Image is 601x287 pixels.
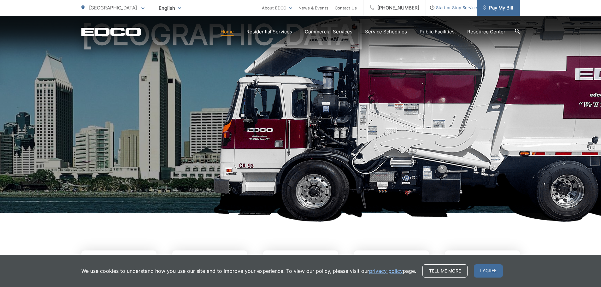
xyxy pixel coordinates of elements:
a: Tell me more [422,264,468,278]
a: Public Facilities [420,28,455,36]
a: Home [221,28,234,36]
a: EDCD logo. Return to the homepage. [81,27,141,36]
span: Pay My Bill [483,4,513,12]
a: About EDCO [262,4,292,12]
a: Commercial Services [305,28,352,36]
a: News & Events [298,4,328,12]
span: English [154,3,186,14]
h1: [GEOGRAPHIC_DATA] [81,19,520,218]
p: We use cookies to understand how you use our site and to improve your experience. To view our pol... [81,267,416,275]
a: Service Schedules [365,28,407,36]
a: Resource Center [467,28,505,36]
a: Residential Services [246,28,292,36]
span: [GEOGRAPHIC_DATA] [89,5,137,11]
span: I agree [474,264,503,278]
a: privacy policy [369,267,403,275]
a: Contact Us [335,4,357,12]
